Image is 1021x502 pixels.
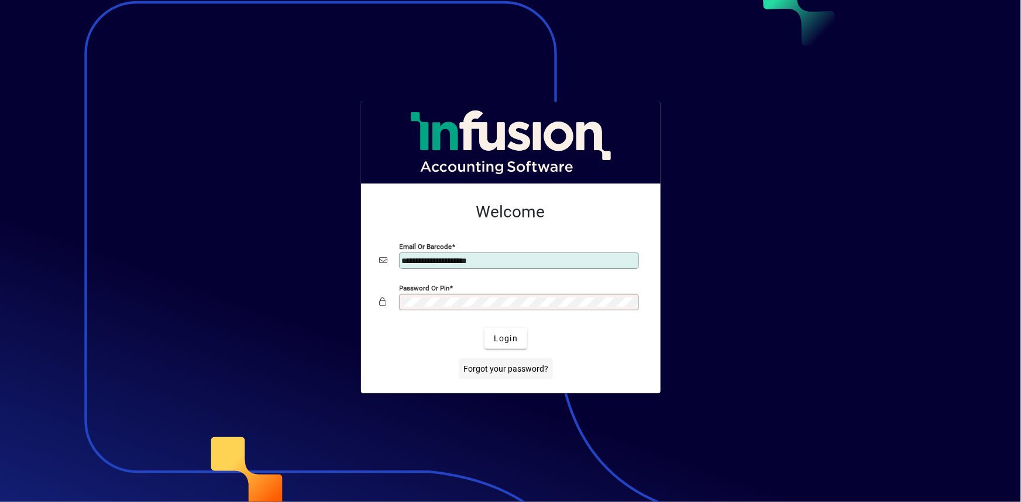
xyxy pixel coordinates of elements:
mat-label: Password or Pin [400,284,450,292]
span: Forgot your password? [463,363,548,375]
button: Login [484,328,527,349]
h2: Welcome [380,202,642,222]
span: Login [494,333,518,345]
mat-label: Email or Barcode [400,243,452,251]
a: Forgot your password? [459,358,553,379]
